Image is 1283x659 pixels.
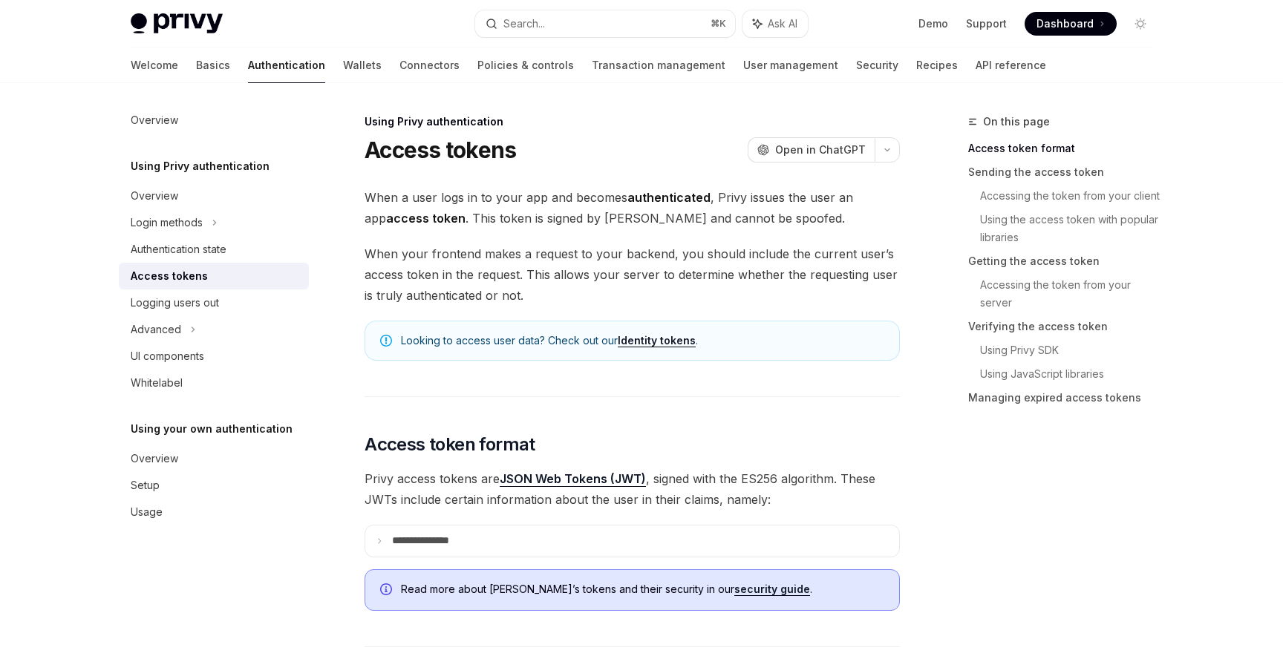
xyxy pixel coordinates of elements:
a: Support [966,16,1007,31]
div: Overview [131,111,178,129]
a: User management [743,47,838,83]
div: Login methods [131,214,203,232]
span: When a user logs in to your app and becomes , Privy issues the user an app . This token is signed... [365,187,900,229]
a: Overview [119,445,309,472]
strong: access token [386,211,466,226]
a: Overview [119,183,309,209]
a: Authentication [248,47,325,83]
a: Access token format [968,137,1164,160]
a: Overview [119,107,309,134]
a: Using JavaScript libraries [980,362,1164,386]
a: Policies & controls [477,47,574,83]
span: Looking to access user data? Check out our . [401,333,884,348]
a: Getting the access token [968,249,1164,273]
div: Authentication state [131,240,226,258]
span: Privy access tokens are , signed with the ES256 algorithm. These JWTs include certain information... [365,468,900,510]
a: Using the access token with popular libraries [980,208,1164,249]
img: light logo [131,13,223,34]
button: Open in ChatGPT [748,137,875,163]
a: JSON Web Tokens (JWT) [500,471,646,487]
a: Identity tokens [618,334,696,347]
a: Using Privy SDK [980,338,1164,362]
div: Usage [131,503,163,521]
a: Accessing the token from your client [980,184,1164,208]
strong: authenticated [627,190,711,205]
a: Wallets [343,47,382,83]
button: Toggle dark mode [1129,12,1152,36]
a: security guide [734,583,810,596]
a: Welcome [131,47,178,83]
a: Recipes [916,47,958,83]
div: Using Privy authentication [365,114,900,129]
div: Access tokens [131,267,208,285]
div: Setup [131,476,160,494]
span: On this page [983,113,1050,131]
span: When your frontend makes a request to your backend, you should include the current user’s access ... [365,243,900,306]
a: Transaction management [592,47,725,83]
div: Search... [503,15,545,33]
div: Overview [131,187,178,205]
a: Access tokens [119,263,309,289]
span: Open in ChatGPT [775,142,866,157]
h5: Using your own authentication [131,420,293,438]
a: Dashboard [1025,12,1117,36]
a: UI components [119,343,309,370]
a: Usage [119,499,309,525]
svg: Note [380,335,392,347]
span: Ask AI [768,16,797,31]
a: Connectors [399,47,460,83]
button: Search...⌘K [475,10,735,37]
span: Dashboard [1036,16,1094,31]
div: Logging users out [131,294,219,312]
a: Verifying the access token [968,315,1164,338]
a: Demo [918,16,948,31]
button: Ask AI [742,10,808,37]
span: Read more about [PERSON_NAME]’s tokens and their security in our . [401,582,884,597]
a: Sending the access token [968,160,1164,184]
a: Security [856,47,898,83]
a: Accessing the token from your server [980,273,1164,315]
div: Overview [131,450,178,468]
div: UI components [131,347,204,365]
span: ⌘ K [711,18,726,30]
span: Access token format [365,433,535,456]
svg: Info [380,583,395,598]
a: Managing expired access tokens [968,386,1164,410]
a: Authentication state [119,236,309,263]
h5: Using Privy authentication [131,157,270,175]
a: Basics [196,47,230,83]
a: API reference [976,47,1046,83]
div: Advanced [131,321,181,338]
div: Whitelabel [131,374,183,392]
a: Whitelabel [119,370,309,396]
a: Logging users out [119,289,309,316]
h1: Access tokens [365,137,516,163]
a: Setup [119,472,309,499]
